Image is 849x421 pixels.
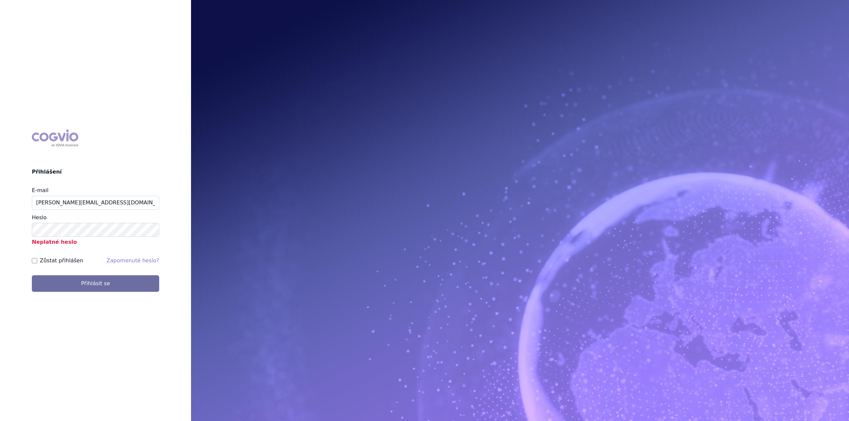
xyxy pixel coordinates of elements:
[32,275,159,292] button: Přihlásit se
[32,168,159,176] h2: Přihlášení
[32,214,46,221] label: Heslo
[32,237,159,246] p: Neplatné heslo
[40,257,83,265] label: Zůstat přihlášen
[32,130,78,147] div: COGVIO
[106,257,159,264] a: Zapomenuté heslo?
[32,187,48,193] label: E-mail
